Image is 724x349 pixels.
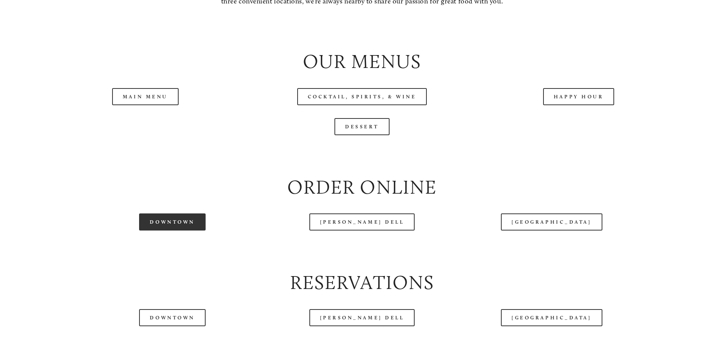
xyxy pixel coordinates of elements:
h2: Reservations [43,269,680,296]
a: Dessert [334,118,390,135]
a: Main Menu [112,88,179,105]
a: [GEOGRAPHIC_DATA] [501,309,602,326]
a: Happy Hour [543,88,615,105]
a: [GEOGRAPHIC_DATA] [501,213,602,231]
a: [PERSON_NAME] Dell [309,213,415,231]
a: Downtown [139,309,205,326]
a: Cocktail, Spirits, & Wine [297,88,427,105]
h2: Order Online [43,174,680,201]
a: Downtown [139,213,205,231]
a: [PERSON_NAME] Dell [309,309,415,326]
